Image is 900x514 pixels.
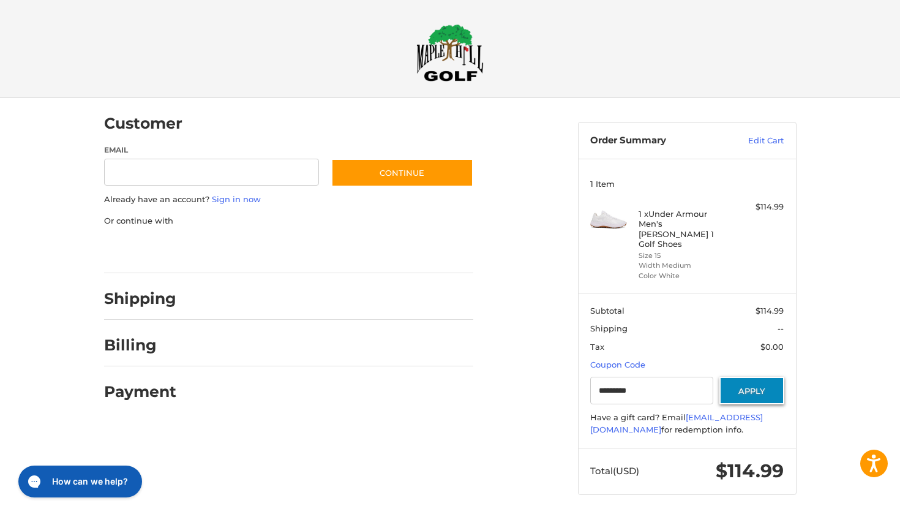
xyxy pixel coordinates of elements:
h2: Payment [104,382,176,401]
p: Already have an account? [104,194,473,206]
button: Apply [719,377,784,404]
input: Gift Certificate or Coupon Code [590,377,713,404]
p: Or continue with [104,215,473,227]
h2: Customer [104,114,182,133]
span: Total (USD) [590,465,639,477]
div: Have a gift card? Email for redemption info. [590,412,784,436]
span: $114.99 [756,306,784,316]
span: Tax [590,342,604,352]
button: Continue [331,159,473,187]
span: Shipping [590,323,628,333]
a: [EMAIL_ADDRESS][DOMAIN_NAME] [590,412,763,434]
h3: 1 Item [590,179,784,189]
div: $114.99 [735,201,784,213]
span: $114.99 [716,459,784,482]
span: -- [778,323,784,333]
h4: 1 x Under Armour Men's [PERSON_NAME] 1 Golf Shoes [639,209,732,249]
h2: Billing [104,336,176,355]
h2: Shipping [104,289,176,308]
label: Email [104,145,320,156]
h3: Order Summary [590,135,722,147]
a: Sign in now [212,194,261,204]
li: Size 15 [639,251,732,261]
iframe: PayPal-paypal [100,239,192,261]
a: Edit Cart [722,135,784,147]
iframe: Gorgias live chat messenger [12,461,146,502]
span: $0.00 [760,342,784,352]
li: Width Medium [639,260,732,271]
iframe: PayPal-venmo [307,239,399,261]
span: Subtotal [590,306,624,316]
img: Maple Hill Golf [416,24,484,81]
li: Color White [639,271,732,281]
a: Coupon Code [590,360,645,369]
iframe: PayPal-paylater [204,239,296,261]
